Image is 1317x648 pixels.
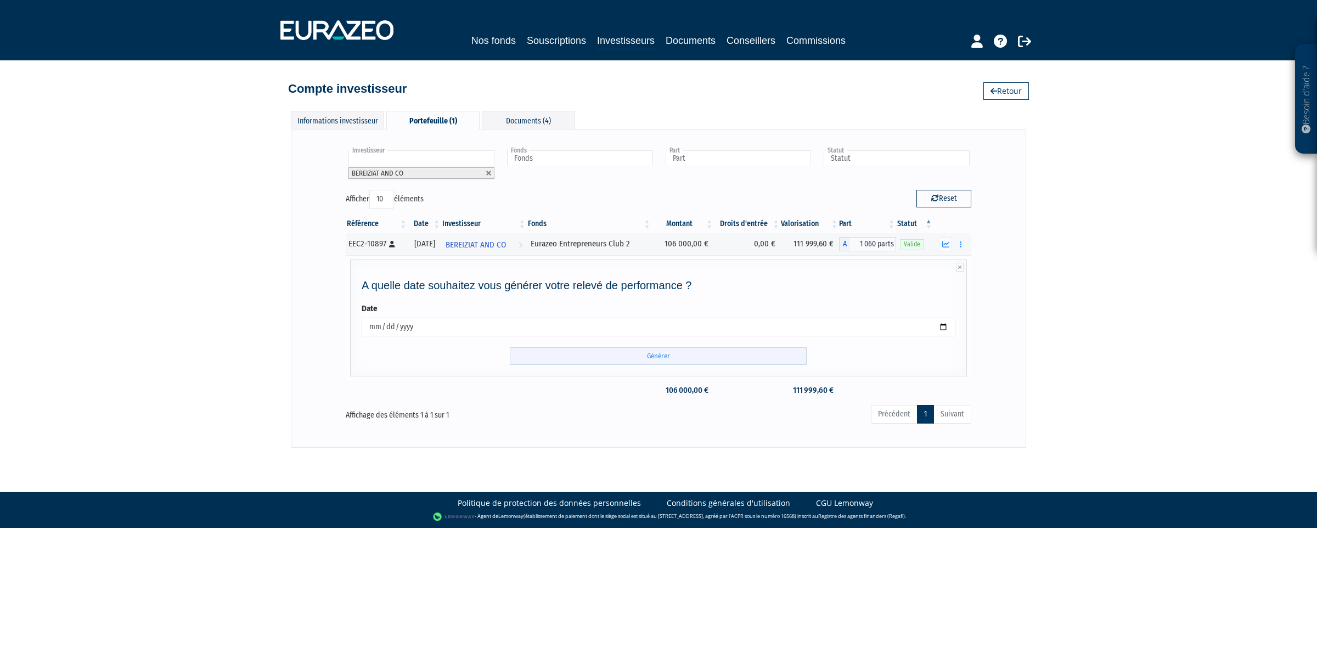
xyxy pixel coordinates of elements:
span: Valide [900,239,924,250]
td: 106 000,00 € [652,381,714,400]
img: logo-lemonway.png [433,511,475,522]
div: Informations investisseur [291,111,384,129]
a: Lemonway [498,512,524,520]
p: Besoin d'aide ? [1300,50,1313,149]
a: CGU Lemonway [816,498,873,509]
a: Commissions [786,33,846,48]
td: 106 000,00 € [652,233,714,255]
th: Droits d'entrée: activer pour trier la colonne par ordre croissant [714,215,781,233]
div: Eurazeo Entrepreneurs Club 2 [531,238,648,250]
a: Retour [983,82,1029,100]
a: Conditions générales d'utilisation [667,498,790,509]
a: Politique de protection des données personnelles [458,498,641,509]
a: BEREIZIAT AND CO [441,233,527,255]
div: Documents (4) [482,111,575,129]
a: Conseillers [727,33,775,48]
th: Montant: activer pour trier la colonne par ordre croissant [652,215,714,233]
select: Afficheréléments [369,190,394,209]
a: 1 [917,405,934,424]
h4: Compte investisseur [288,82,407,95]
div: - Agent de (établissement de paiement dont le siège social est situé au [STREET_ADDRESS], agréé p... [11,511,1306,522]
img: 1732889491-logotype_eurazeo_blanc_rvb.png [280,20,393,40]
a: Registre des agents financiers (Regafi) [818,512,905,520]
th: Référence : activer pour trier la colonne par ordre croissant [346,215,408,233]
span: BEREIZIAT AND CO [352,169,403,177]
td: 111 999,60 € [781,381,839,400]
span: 1 060 parts [850,237,896,251]
th: Date: activer pour trier la colonne par ordre croissant [408,215,441,233]
a: Souscriptions [527,33,586,48]
a: Investisseurs [597,33,655,50]
th: Fonds: activer pour trier la colonne par ordre croissant [527,215,652,233]
td: 111 999,60 € [781,233,839,255]
span: A [839,237,850,251]
i: [Français] Personne physique [389,241,395,247]
div: EEC2-10897 [348,238,404,250]
i: Voir l'investisseur [519,235,522,255]
button: Reset [916,190,971,207]
label: Afficher éléments [346,190,424,209]
th: Investisseur: activer pour trier la colonne par ordre croissant [441,215,527,233]
a: Nos fonds [471,33,516,48]
div: Affichage des éléments 1 à 1 sur 1 [346,404,597,421]
h4: A quelle date souhaitez vous générer votre relevé de performance ? [362,279,955,291]
td: 0,00 € [714,233,781,255]
div: [DATE] [412,238,437,250]
input: Générer [510,347,807,365]
th: Valorisation: activer pour trier la colonne par ordre croissant [781,215,839,233]
div: Portefeuille (1) [386,111,480,129]
span: BEREIZIAT AND CO [446,235,506,255]
th: Part: activer pour trier la colonne par ordre croissant [839,215,896,233]
th: Statut : activer pour trier la colonne par ordre d&eacute;croissant [896,215,933,233]
a: Documents [666,33,716,48]
div: A - Eurazeo Entrepreneurs Club 2 [839,237,896,251]
label: Date [362,303,378,314]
